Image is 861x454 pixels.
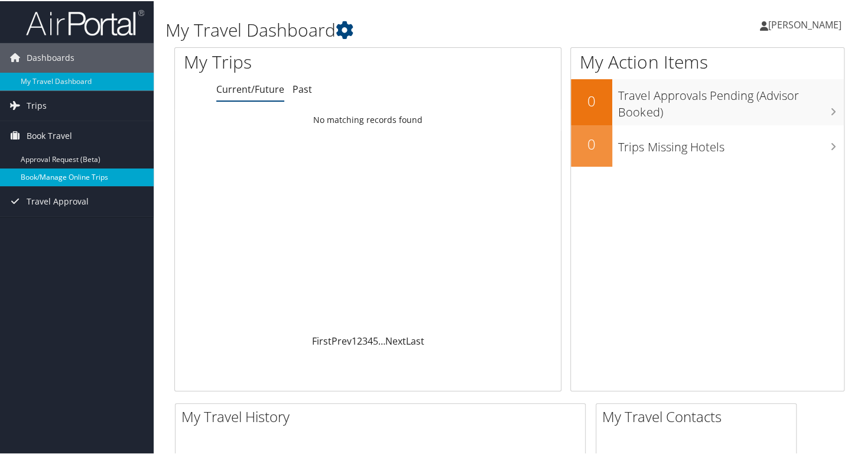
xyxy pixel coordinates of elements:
[352,333,357,346] a: 1
[571,48,844,73] h1: My Action Items
[26,8,144,35] img: airportal-logo.png
[293,82,312,95] a: Past
[385,333,406,346] a: Next
[27,42,74,72] span: Dashboards
[571,90,612,110] h2: 0
[368,333,373,346] a: 4
[357,333,362,346] a: 2
[378,333,385,346] span: …
[184,48,391,73] h1: My Trips
[27,90,47,119] span: Trips
[27,120,72,150] span: Book Travel
[373,333,378,346] a: 5
[618,132,844,154] h3: Trips Missing Hotels
[362,333,368,346] a: 3
[571,133,612,153] h2: 0
[760,6,853,41] a: [PERSON_NAME]
[571,124,844,166] a: 0Trips Missing Hotels
[181,406,585,426] h2: My Travel History
[27,186,89,215] span: Travel Approval
[165,17,624,41] h1: My Travel Dashboard
[602,406,796,426] h2: My Travel Contacts
[175,108,561,129] td: No matching records found
[768,17,841,30] span: [PERSON_NAME]
[312,333,332,346] a: First
[571,78,844,124] a: 0Travel Approvals Pending (Advisor Booked)
[332,333,352,346] a: Prev
[406,333,424,346] a: Last
[618,80,844,119] h3: Travel Approvals Pending (Advisor Booked)
[216,82,284,95] a: Current/Future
